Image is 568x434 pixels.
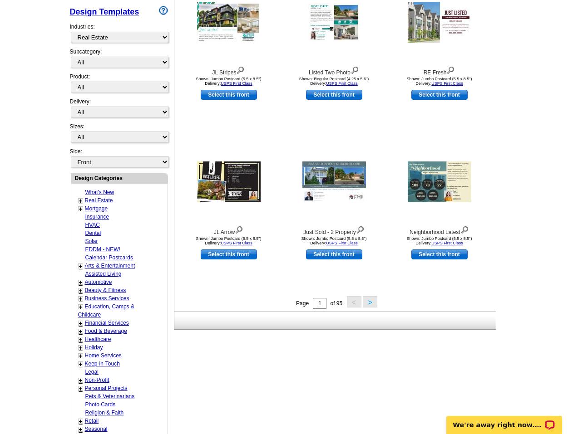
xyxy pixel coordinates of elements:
a: USPS First Class [326,241,358,245]
a: use this design [306,249,362,259]
a: Business Services [85,295,129,302]
div: Listed Two Photo [284,64,384,77]
div: Side: [70,147,168,169]
a: + [79,295,83,302]
a: USPS First Class [431,81,463,86]
div: Industries: [70,18,168,48]
img: view design details [460,224,469,234]
a: use this design [411,90,468,100]
img: Listed Two Photo [308,3,360,42]
a: Dental [85,230,101,236]
a: Assisted Living [85,271,122,277]
a: Home Services [85,352,122,359]
div: Shown: Regular Postcard (4.25 x 5.6") Delivery: [284,77,384,86]
a: Food & Beverage [85,328,127,334]
a: use this design [201,90,257,100]
div: RE Fresh [390,64,489,77]
a: + [79,279,83,286]
a: use this design [306,90,362,100]
a: Personal Projects [85,385,128,391]
a: Insurance [85,214,109,220]
a: Religion & Faith [85,410,124,416]
a: + [79,418,83,425]
a: Beauty & Fitness [85,287,126,293]
span: Page [296,300,309,307]
img: Just Sold - 2 Property [302,161,366,202]
a: USPS First Class [221,81,252,86]
a: + [79,336,83,343]
a: Retail [85,418,99,424]
img: JL Arrow [197,161,261,202]
a: + [79,344,83,351]
img: RE Fresh [408,2,471,43]
div: JL Arrow [179,224,279,236]
div: Design Categories [71,174,168,182]
a: HVAC [85,222,100,228]
div: Shown: Jumbo Postcard (5.5 x 8.5") Delivery: [179,236,279,245]
a: USPS First Class [221,241,252,245]
a: Real Estate [85,197,113,204]
div: Shown: Jumbo Postcard (5.5 x 8.5") Delivery: [390,236,489,245]
a: Education, Camps & Childcare [78,303,134,318]
img: design-wizard-help-icon.png [159,6,168,15]
a: Seasonal [85,426,108,432]
div: Neighborhood Latest [390,224,489,236]
img: view design details [446,64,455,74]
a: Calendar Postcards [85,254,133,261]
a: USPS First Class [326,81,358,86]
a: Automotive [85,279,112,285]
img: view design details [356,224,365,234]
div: Shown: Jumbo Postcard (5.5 x 8.5") Delivery: [284,236,384,245]
a: + [79,320,83,327]
img: view design details [235,224,243,234]
span: of 95 [330,300,342,307]
div: Shown: Jumbo Postcard (5.5 x 8.5") Delivery: [179,77,279,86]
a: Non-Profit [85,377,109,383]
a: use this design [201,249,257,259]
iframe: LiveChat chat widget [440,405,568,434]
div: Product: [70,73,168,98]
a: + [79,377,83,384]
div: Delivery: [70,98,168,122]
img: view design details [351,64,359,74]
a: + [79,426,83,433]
button: < [347,296,361,307]
a: EDDM - NEW! [85,246,120,253]
div: Shown: Jumbo Postcard (5.5 x 8.5") Delivery: [390,77,489,86]
a: + [79,352,83,360]
a: + [79,263,83,270]
a: Design Templates [70,7,139,16]
div: Sizes: [70,122,168,147]
a: Solar [85,238,98,244]
img: Neighborhood Latest [408,161,471,202]
a: Healthcare [85,336,111,342]
a: + [79,287,83,294]
button: > [363,296,377,307]
a: + [79,385,83,392]
a: Legal [85,369,99,375]
a: Financial Services [85,320,129,326]
a: + [79,197,83,205]
a: + [79,303,83,311]
a: Pets & Veterinarians [85,393,135,400]
div: JL Stripes [179,64,279,77]
img: JL Stripes [197,2,261,43]
a: Keep-in-Touch [85,361,120,367]
img: view design details [236,64,245,74]
a: USPS First Class [431,241,463,245]
a: What's New [85,189,114,195]
a: + [79,361,83,368]
a: Arts & Entertainment [85,263,135,269]
div: Subcategory: [70,48,168,73]
a: Photo Cards [85,401,116,408]
a: use this design [411,249,468,259]
a: + [79,205,83,213]
div: Just Sold - 2 Property [284,224,384,236]
a: + [79,328,83,335]
a: Mortgage [85,205,108,212]
a: Holiday [85,344,103,351]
